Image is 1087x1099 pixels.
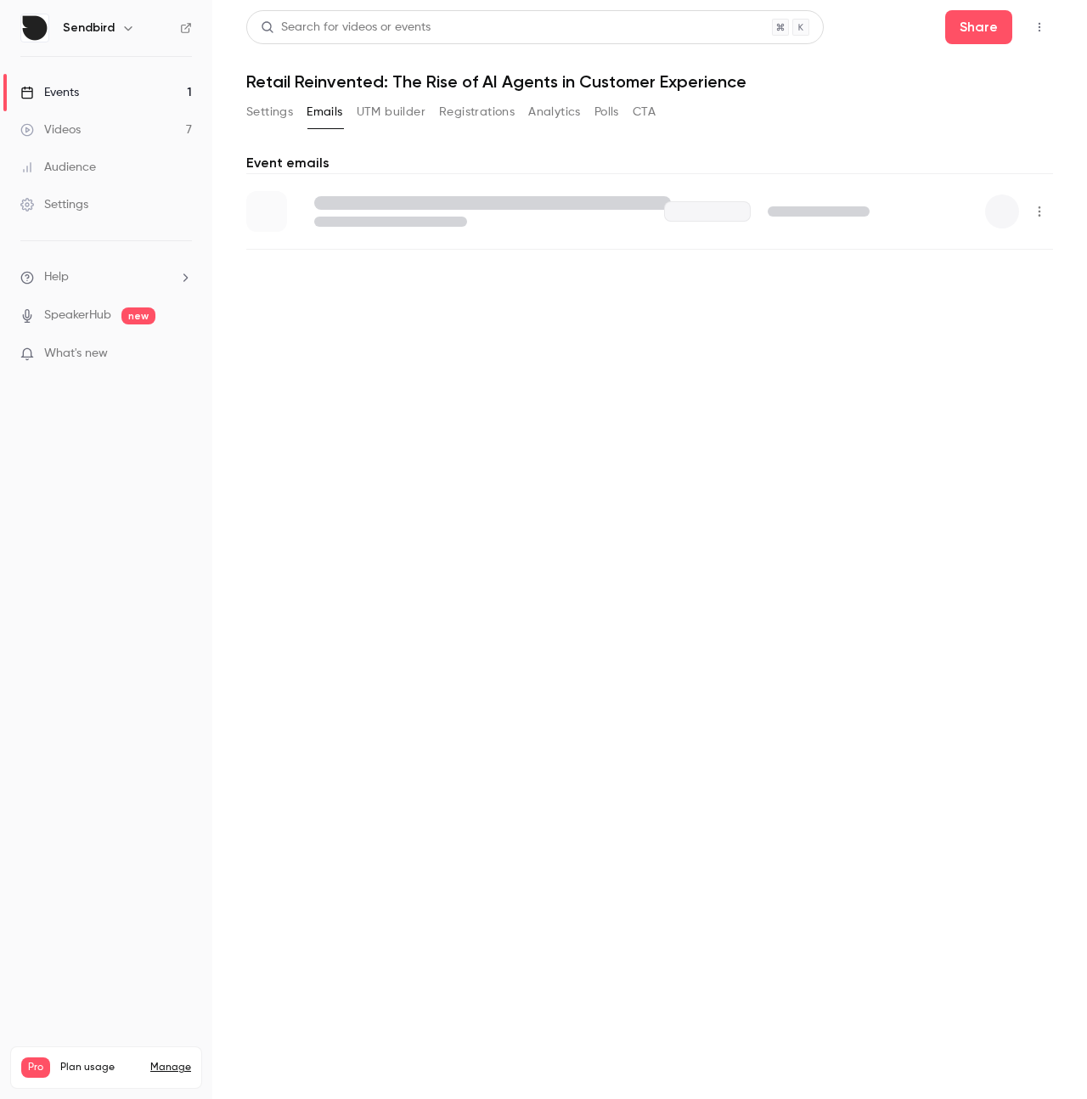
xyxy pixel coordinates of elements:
button: Settings [246,99,293,126]
span: Plan usage [60,1061,140,1074]
span: new [121,307,155,324]
li: help-dropdown-opener [20,268,192,286]
div: Search for videos or events [261,19,431,37]
h1: Retail Reinvented: The Rise of AI Agents in Customer Experience [246,71,1053,92]
span: Pro [21,1057,50,1078]
button: Analytics [528,99,581,126]
button: Polls [594,99,619,126]
h2: Event emails [246,153,1053,173]
h6: Sendbird [63,20,115,37]
button: Emails [307,99,342,126]
a: Manage [150,1061,191,1074]
div: Events [20,84,79,101]
button: UTM builder [357,99,425,126]
div: Settings [20,196,88,213]
a: SpeakerHub [44,307,111,324]
button: Share [945,10,1012,44]
iframe: Noticeable Trigger [172,347,192,362]
div: Videos [20,121,81,138]
div: Audience [20,159,96,176]
img: Sendbird [21,14,48,42]
span: Help [44,268,69,286]
button: Registrations [439,99,515,126]
span: What's new [44,345,108,363]
button: CTA [633,99,656,126]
